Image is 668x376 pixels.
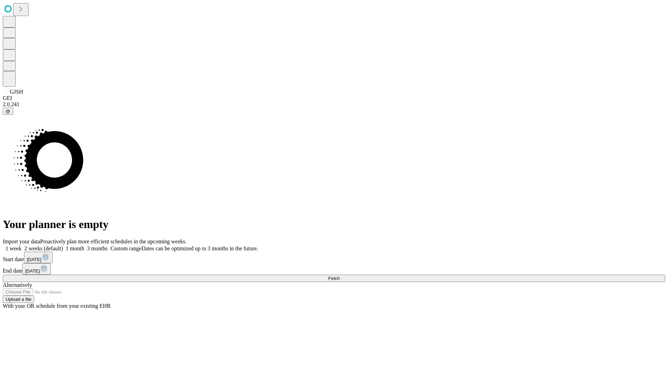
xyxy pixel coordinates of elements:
span: 1 week [6,245,22,251]
span: Alternatively [3,282,32,288]
span: [DATE] [25,268,40,274]
div: Start date [3,252,665,263]
button: @ [3,108,13,115]
button: Fetch [3,275,665,282]
span: Fetch [328,276,340,281]
button: Upload a file [3,296,34,303]
span: 3 months [87,245,108,251]
div: 2.0.241 [3,101,665,108]
span: Dates can be optimized up to 3 months in the future. [142,245,258,251]
span: GJSH [10,89,23,95]
div: End date [3,263,665,275]
span: With your OR schedule from your existing EHR [3,303,111,309]
button: [DATE] [24,252,53,263]
span: Proactively plan more efficient schedules in the upcoming weeks. [40,238,186,244]
span: [DATE] [27,257,41,262]
span: @ [6,109,10,114]
button: [DATE] [22,263,51,275]
span: Import your data [3,238,40,244]
span: 1 month [66,245,84,251]
h1: Your planner is empty [3,218,665,231]
span: 2 weeks (default) [24,245,63,251]
div: GEI [3,95,665,101]
span: Custom range [110,245,141,251]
